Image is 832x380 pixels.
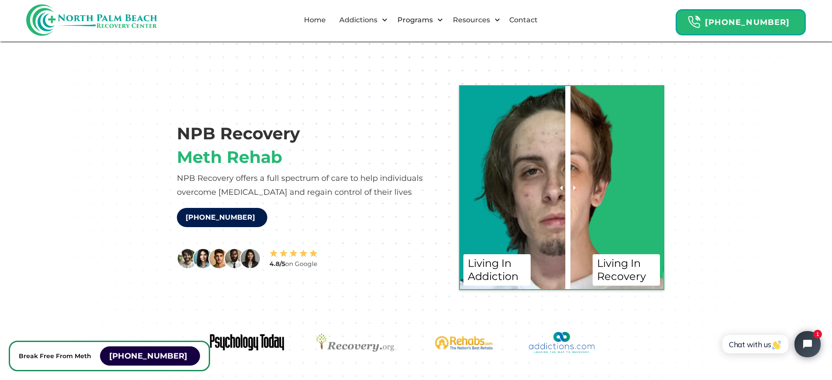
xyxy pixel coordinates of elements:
div: Resources [445,6,503,34]
a: [PHONE_NUMBER] [177,208,267,227]
div: Programs [390,6,445,34]
div: Programs [395,15,435,25]
p: NPB Recovery offers a full spectrum of care to help individuals overcome [MEDICAL_DATA] and regai... [177,171,425,199]
a: Header Calendar Icons[PHONE_NUMBER] [676,5,806,35]
div: Living In Recovery [593,254,660,286]
div: Living In Addiction [463,254,531,286]
a: Contact [504,6,543,34]
img: Header Calendar Icons [687,15,701,29]
img: Stars review icon [269,249,318,258]
iframe: Tidio Chat [715,324,828,365]
a: [PHONE_NUMBER] [100,346,200,366]
strong: [PHONE_NUMBER] [186,213,255,221]
img: A man with a beard and a mustache. [208,248,229,269]
p: Break Free From Meth [19,351,91,361]
img: A woman in a blue shirt is smiling. [193,248,214,269]
strong: 4.8/5 [269,260,285,268]
strong: [PHONE_NUMBER] [705,17,790,27]
h1: Meth Rehab [177,148,282,167]
img: A man with a beard wearing a white shirt and black tie. [224,248,245,269]
h1: NPB Recovery [177,124,300,143]
img: A woman in a business suit posing for a picture. [240,248,261,269]
img: A man with a beard smiling at the camera. [177,248,198,269]
a: Home [299,6,331,34]
div: Addictions [332,6,390,34]
div: on Google [269,259,317,268]
div: Addictions [337,15,380,25]
strong: [PHONE_NUMBER] [109,351,187,361]
div: Resources [451,15,492,25]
